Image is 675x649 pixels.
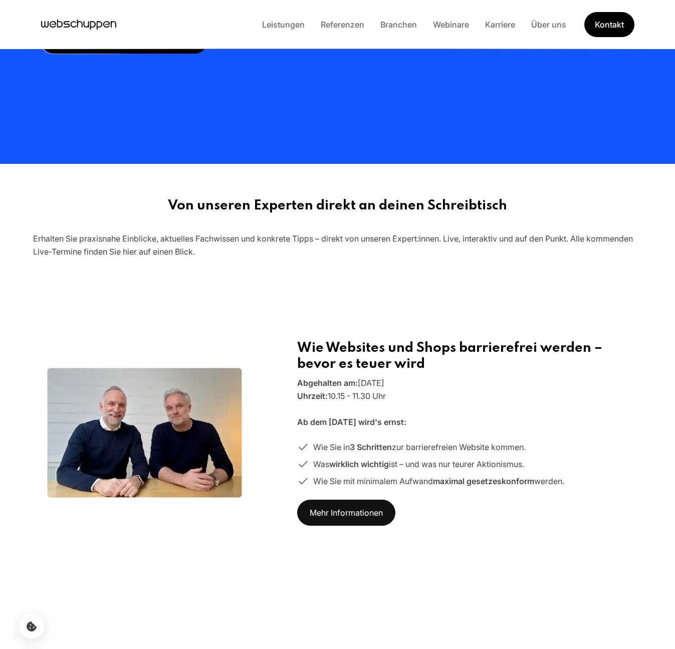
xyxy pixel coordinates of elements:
[477,20,523,30] a: Karriere
[297,378,358,388] strong: Abgehalten am:
[329,459,389,469] strong: wirklich wichtig
[372,20,425,30] a: Branchen
[313,458,524,471] span: Was ist – und was nur teurer Aktionismus.
[313,441,526,454] span: Wie Sie in zur barrierefreien Website kommen.
[297,376,619,428] p: [DATE] 10.15 - 11.30 Uhr
[19,614,44,639] button: Cookie-Einstellungen öffnen
[350,442,392,452] strong: 3 Schritten
[297,391,328,401] strong: Uhrzeit:
[47,368,242,498] img: cta-image
[297,340,619,372] h2: Wie Websites und Shops barrierefrei werden – bevor es teuer wird
[41,29,207,54] a: Jetzt persönliche Beratung vereinbaren
[313,475,564,488] span: Wie Sie mit minimalem Aufwand werden.
[297,417,406,427] strong: Ab dem [DATE] wird's ernst:
[313,20,372,30] a: Referenzen
[425,20,477,30] a: Webinare
[33,232,642,258] div: Erhalten Sie praxisnahe Einblicke, aktuelles Fachwissen und konkrete Tipps – direkt von unseren E...
[523,20,574,30] a: Über uns
[33,198,642,214] h2: Von unseren Experten direkt an deinen Schreibtisch
[254,20,313,30] a: Leistungen
[297,500,395,526] a: Mehr Informationen
[433,476,534,486] strong: maximal gesetzeskonform
[41,17,116,32] a: Hauptseite besuchen
[584,12,634,37] a: Get Started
